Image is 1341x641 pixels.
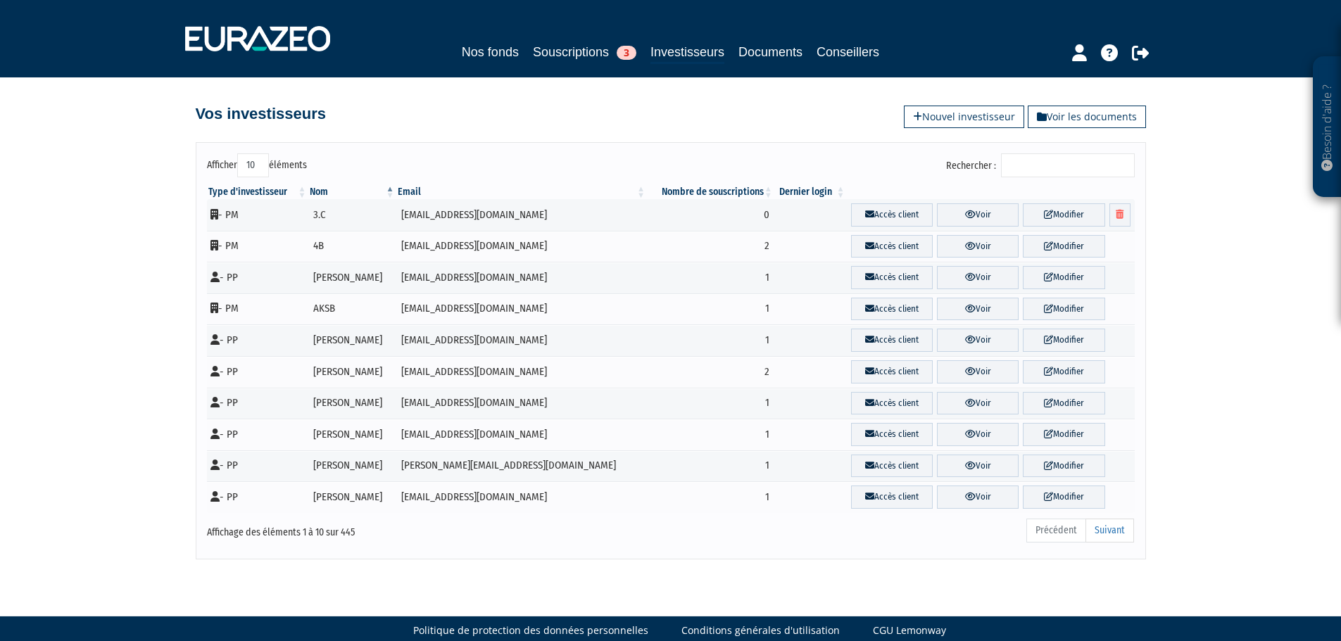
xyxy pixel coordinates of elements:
a: Modifier [1023,485,1104,509]
label: Afficher éléments [207,153,307,177]
th: Email : activer pour trier la colonne par ordre croissant [396,185,647,199]
td: - PM [207,231,308,262]
a: Nos fonds [462,42,519,62]
a: Modifier [1023,423,1104,446]
a: Suivant [1085,519,1134,542]
p: Besoin d'aide ? [1319,64,1335,191]
a: Accès client [851,266,933,289]
a: Voir [937,423,1019,446]
a: Modifier [1023,392,1104,415]
a: Voir les documents [1028,106,1146,128]
a: Modifier [1023,360,1104,383]
a: Voir [937,360,1019,383]
a: Voir [937,298,1019,321]
td: [PERSON_NAME] [308,388,396,419]
a: Voir [937,203,1019,227]
td: AKSB [308,293,396,325]
a: Conseillers [817,42,879,62]
td: [PERSON_NAME] [308,324,396,356]
td: 2 [647,231,774,262]
a: Accès client [851,329,933,352]
td: [PERSON_NAME] [308,450,396,482]
h4: Vos investisseurs [196,106,326,122]
a: Accès client [851,298,933,321]
td: [EMAIL_ADDRESS][DOMAIN_NAME] [396,356,647,388]
td: - PM [207,199,308,231]
a: Modifier [1023,203,1104,227]
td: [PERSON_NAME] [308,262,396,293]
td: - PM [207,293,308,325]
td: [EMAIL_ADDRESS][DOMAIN_NAME] [396,231,647,262]
a: Documents [738,42,802,62]
th: Nombre de souscriptions : activer pour trier la colonne par ordre croissant [647,185,774,199]
a: Investisseurs [650,42,724,64]
td: - PP [207,356,308,388]
a: Accès client [851,392,933,415]
td: - PP [207,262,308,293]
a: Accès client [851,235,933,258]
td: [EMAIL_ADDRESS][DOMAIN_NAME] [396,262,647,293]
a: Voir [937,329,1019,352]
a: Politique de protection des données personnelles [413,623,648,637]
a: Accès client [851,203,933,227]
td: - PP [207,388,308,419]
td: [PERSON_NAME] [308,356,396,388]
select: Afficheréléments [237,153,269,177]
a: Modifier [1023,235,1104,258]
input: Rechercher : [1001,153,1135,177]
td: - PP [207,419,308,450]
td: - PP [207,481,308,513]
td: 3.C [308,199,396,231]
td: 1 [647,481,774,513]
span: 3 [617,46,636,60]
a: Souscriptions3 [533,42,636,62]
td: 1 [647,262,774,293]
a: Accès client [851,423,933,446]
a: Accès client [851,360,933,383]
td: [EMAIL_ADDRESS][DOMAIN_NAME] [396,199,647,231]
a: Supprimer [1109,203,1131,227]
td: 1 [647,324,774,356]
td: [EMAIL_ADDRESS][DOMAIN_NAME] [396,324,647,356]
th: &nbsp; [847,185,1135,199]
a: Voir [937,392,1019,415]
td: [EMAIL_ADDRESS][DOMAIN_NAME] [396,481,647,513]
td: [PERSON_NAME][EMAIL_ADDRESS][DOMAIN_NAME] [396,450,647,482]
a: Modifier [1023,266,1104,289]
td: 1 [647,450,774,482]
a: Voir [937,235,1019,258]
th: Type d'investisseur : activer pour trier la colonne par ordre croissant [207,185,308,199]
td: 4B [308,231,396,262]
td: [EMAIL_ADDRESS][DOMAIN_NAME] [396,419,647,450]
a: Nouvel investisseur [904,106,1024,128]
img: 1732889491-logotype_eurazeo_blanc_rvb.png [185,26,330,51]
a: Voir [937,455,1019,478]
a: Conditions générales d'utilisation [681,623,840,637]
a: Modifier [1023,298,1104,321]
td: [PERSON_NAME] [308,481,396,513]
div: Affichage des éléments 1 à 10 sur 445 [207,517,581,540]
a: Modifier [1023,455,1104,478]
th: Dernier login : activer pour trier la colonne par ordre croissant [774,185,847,199]
a: Voir [937,485,1019,509]
a: Accès client [851,485,933,509]
td: [PERSON_NAME] [308,419,396,450]
a: CGU Lemonway [873,623,946,637]
td: 2 [647,356,774,388]
td: - PP [207,324,308,356]
td: - PP [207,450,308,482]
td: 0 [647,199,774,231]
a: Voir [937,266,1019,289]
td: [EMAIL_ADDRESS][DOMAIN_NAME] [396,293,647,325]
label: Rechercher : [946,153,1135,177]
th: Nom : activer pour trier la colonne par ordre d&eacute;croissant [308,185,396,199]
td: [EMAIL_ADDRESS][DOMAIN_NAME] [396,388,647,419]
td: 1 [647,419,774,450]
a: Modifier [1023,329,1104,352]
a: Accès client [851,455,933,478]
td: 1 [647,388,774,419]
td: 1 [647,293,774,325]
